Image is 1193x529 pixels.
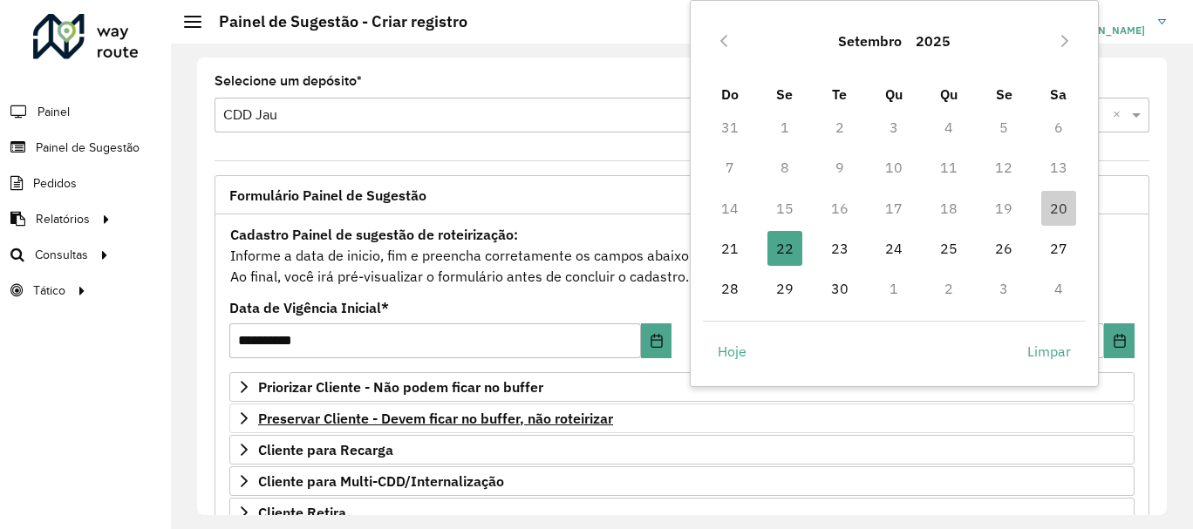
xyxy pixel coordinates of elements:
td: 27 [1031,228,1086,268]
span: Qu [940,85,958,103]
td: 17 [867,188,922,228]
span: Relatórios [36,210,90,228]
h2: Painel de Sugestão - Criar registro [201,12,467,31]
span: Sa [1050,85,1067,103]
button: Choose Year [909,20,958,62]
span: Priorizar Cliente - Não podem ficar no buffer [258,380,543,394]
td: 11 [922,147,977,187]
span: 23 [822,231,857,266]
td: 31 [703,107,758,147]
span: Cliente para Multi-CDD/Internalização [258,474,504,488]
button: Hoje [703,334,761,369]
button: Next Month [1051,27,1079,55]
td: 25 [922,228,977,268]
td: 2 [812,107,867,147]
span: Formulário Painel de Sugestão [229,188,426,202]
td: 29 [758,268,813,309]
td: 3 [867,107,922,147]
a: Priorizar Cliente - Não podem ficar no buffer [229,372,1135,402]
span: Se [996,85,1012,103]
td: 14 [703,188,758,228]
div: Informe a data de inicio, fim e preencha corretamente os campos abaixo. Ao final, você irá pré-vi... [229,223,1135,288]
a: Cliente Retira [229,498,1135,527]
span: 27 [1041,231,1076,266]
td: 18 [922,188,977,228]
span: Cliente para Recarga [258,443,393,457]
span: 21 [712,231,747,266]
span: 28 [712,271,747,306]
span: Painel de Sugestão [36,139,140,157]
td: 10 [867,147,922,187]
td: 19 [977,188,1032,228]
button: Previous Month [710,27,738,55]
label: Selecione um depósito [215,71,362,92]
td: 4 [922,107,977,147]
td: 8 [758,147,813,187]
span: Pedidos [33,174,77,193]
span: Clear all [1113,105,1128,125]
td: 24 [867,228,922,268]
td: 30 [812,268,867,309]
td: 13 [1031,147,1086,187]
span: 22 [767,231,802,266]
a: Preservar Cliente - Devem ficar no buffer, não roteirizar [229,404,1135,433]
span: Preservar Cliente - Devem ficar no buffer, não roteirizar [258,411,613,425]
button: Choose Month [831,20,909,62]
span: Hoje [718,341,746,362]
td: 23 [812,228,867,268]
td: 15 [758,188,813,228]
td: 6 [1031,107,1086,147]
span: Te [832,85,847,103]
button: Choose Date [1104,323,1135,358]
span: 24 [876,231,911,266]
td: 22 [758,228,813,268]
td: 16 [812,188,867,228]
span: 20 [1041,191,1076,226]
td: 5 [977,107,1032,147]
td: 26 [977,228,1032,268]
span: 30 [822,271,857,306]
span: Se [776,85,793,103]
td: 2 [922,268,977,309]
td: 12 [977,147,1032,187]
span: Do [721,85,739,103]
a: Cliente para Multi-CDD/Internalização [229,466,1135,496]
td: 21 [703,228,758,268]
td: 3 [977,268,1032,309]
td: 4 [1031,268,1086,309]
span: Limpar [1027,341,1071,362]
td: 1 [867,268,922,309]
td: 1 [758,107,813,147]
td: 9 [812,147,867,187]
strong: Cadastro Painel de sugestão de roteirização: [230,226,518,243]
button: Choose Date [641,323,671,358]
td: 7 [703,147,758,187]
span: Tático [33,281,65,300]
span: Consultas [35,246,88,264]
a: Cliente para Recarga [229,435,1135,465]
span: Qu [885,85,903,103]
span: 25 [931,231,966,266]
span: Painel [37,103,70,121]
button: Limpar [1012,334,1086,369]
td: 28 [703,268,758,309]
span: 29 [767,271,802,306]
td: 20 [1031,188,1086,228]
span: Cliente Retira [258,505,346,519]
span: 26 [986,231,1021,266]
label: Data de Vigência Inicial [229,297,389,318]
